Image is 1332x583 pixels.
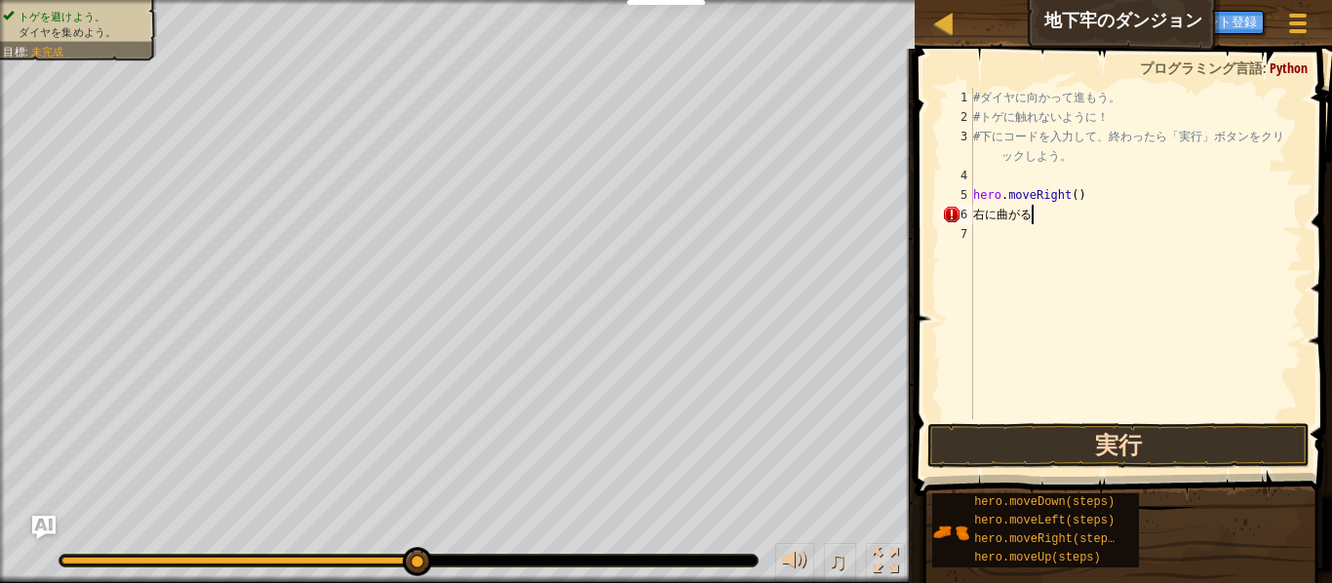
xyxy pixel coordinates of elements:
span: Ask AI [1048,11,1081,29]
span: トゲを避けよう。 [19,10,106,22]
span: hero.moveRight(steps) [974,532,1121,546]
span: ヒント [1101,11,1142,29]
span: プログラミング言語 [1140,58,1263,77]
span: 目標 [3,45,24,58]
span: hero.moveUp(steps) [974,551,1101,564]
div: 2 [942,107,973,127]
button: アカウント登録 [1161,11,1264,34]
div: 1 [942,88,973,107]
span: ダイヤを集めよう。 [19,25,117,38]
button: ゲームメニューを見る [1273,4,1322,50]
button: Toggle fullscreen [866,543,905,583]
button: ♫ [824,543,857,583]
button: Ask AI [32,516,56,539]
li: トゲを避けよう。 [3,9,145,24]
button: 実行 [927,423,1310,468]
button: Ask AI [1038,4,1091,40]
img: portrait.png [932,514,969,551]
span: ♫ [828,546,847,575]
button: 音量を調整する [775,543,814,583]
span: hero.moveLeft(steps) [974,514,1115,527]
div: 6 [942,205,973,224]
span: hero.moveDown(steps) [974,495,1115,509]
span: Python [1270,58,1308,77]
span: : [25,45,31,58]
div: 5 [942,185,973,205]
div: 7 [942,224,973,244]
span: : [1263,58,1270,77]
span: 未完成 [31,45,64,58]
div: 4 [942,166,973,185]
div: 3 [942,127,973,166]
li: ダイヤを集めよう。 [3,24,145,40]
